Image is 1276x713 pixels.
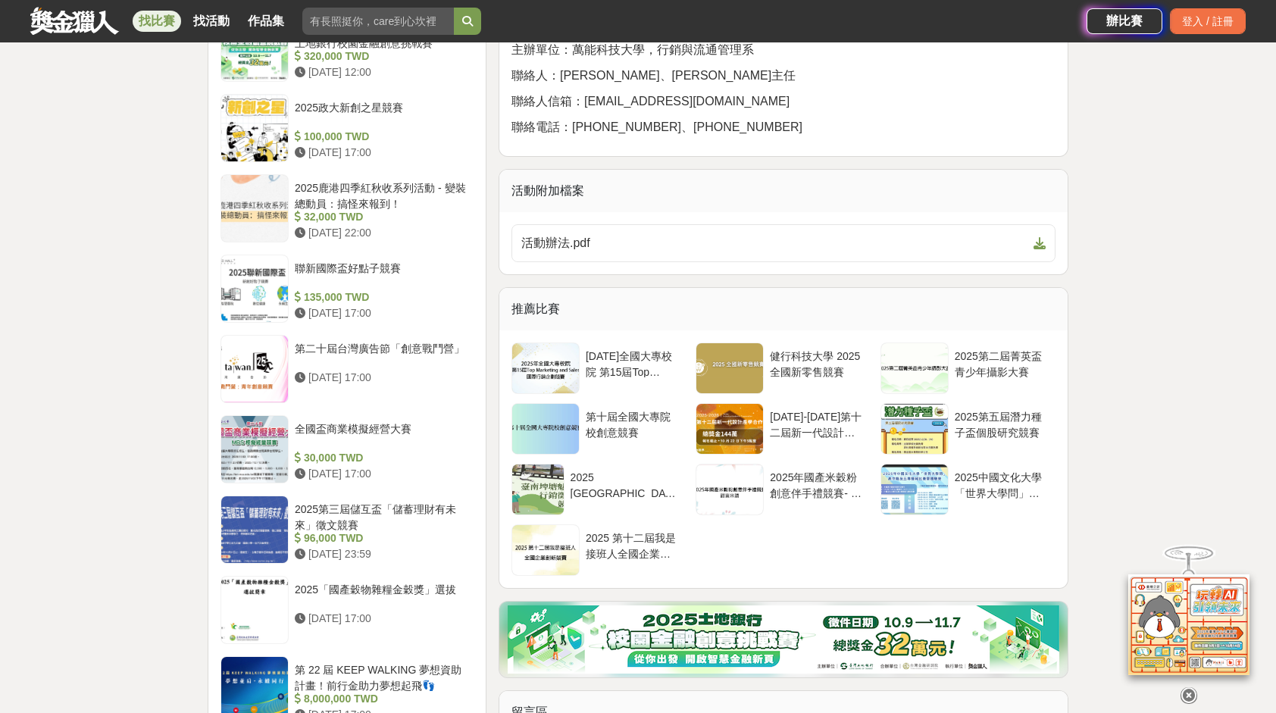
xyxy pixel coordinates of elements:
[295,225,468,241] div: [DATE] 22:00
[955,470,1049,499] div: 2025中國文化大學「世界大學問」高中職及五專簡報比賽
[511,224,1056,262] a: 活動辦法.pdf
[511,69,796,82] span: 聯絡人：[PERSON_NAME]、[PERSON_NAME]主任
[770,409,865,438] div: [DATE]-[DATE]第十二屆新一代設計產學合作_學生徵件
[295,611,468,627] div: [DATE] 17:00
[242,11,290,32] a: 作品集
[295,341,468,370] div: 第二十屆台灣廣告節「創意戰鬥營」
[220,255,474,323] a: 聯新國際盃好點子競賽 135,000 TWD [DATE] 17:00
[511,95,790,108] span: 聯絡人信箱：[EMAIL_ADDRESS][DOMAIN_NAME]
[696,464,871,515] a: 2025年國產米穀粉創意伴手禮競賽- 甜言米語
[1087,8,1162,34] a: 辦比賽
[220,174,474,242] a: 2025鹿港四季紅秋收系列活動 - 變裝總動員：搞怪來報到！ 32,000 TWD [DATE] 22:00
[220,94,474,162] a: 2025政大新創之星競賽 100,000 TWD [DATE] 17:00
[295,466,468,482] div: [DATE] 17:00
[511,403,686,455] a: 第十屆全國大專院校創意競賽
[295,145,468,161] div: [DATE] 17:00
[220,496,474,564] a: 2025第三屆儲互盃「儲蓄理財有未來」徵文競賽 96,000 TWD [DATE] 23:59
[295,450,468,466] div: 30,000 TWD
[295,100,468,129] div: 2025政大新創之星競賽
[295,662,468,691] div: 第 22 屆 KEEP WALKING 夢想資助計畫！前行金助力夢想起飛👣
[586,530,680,559] div: 2025 第十二屆我是接班人全國企業創新競賽
[295,180,468,209] div: 2025鹿港四季紅秋收系列活動 - 變裝總動員：搞怪來報到！
[220,576,474,644] a: 2025「國產穀物雜糧金穀獎」選拔 [DATE] 17:00
[295,691,468,707] div: 8,000,000 TWD
[571,470,681,499] div: 2025 [GEOGRAPHIC_DATA]魅力遊程徵件競賽
[295,261,468,289] div: 聯新國際盃好點子競賽
[511,120,802,133] span: 聯絡電話：[PHONE_NUMBER]、[PHONE_NUMBER]
[295,289,468,305] div: 135,000 TWD
[295,209,468,225] div: 32,000 TWD
[499,170,1068,212] div: 活動附加檔案
[302,8,454,35] input: 有長照挺你，care到心坎裡！青春出手，拍出照顧 影音徵件活動
[295,530,468,546] div: 96,000 TWD
[955,409,1049,438] div: 2025第五屆潛力種子盃個股研究競賽
[295,129,468,145] div: 100,000 TWD
[220,14,474,82] a: 從你出發 開啟智慧金融新頁：2025土地銀行校園金融創意挑戰賽 320,000 TWD [DATE] 12:00
[586,409,680,438] div: 第十屆全國大專院校創意競賽
[295,546,468,562] div: [DATE] 23:59
[220,335,474,403] a: 第二十屆台灣廣告節「創意戰鬥營」 [DATE] 17:00
[187,11,236,32] a: 找活動
[295,370,468,386] div: [DATE] 17:00
[511,43,754,56] span: 主辦單位：萬能科技大學，行銷與流通管理系
[1170,8,1246,34] div: 登入 / 註冊
[880,342,1056,394] a: 2025第二屆菁英盃青少年攝影大賽
[696,342,871,394] a: 健行科技大學 2025全國新零售競賽
[880,403,1056,455] a: 2025第五屆潛力種子盃個股研究競賽
[770,349,865,377] div: 健行科技大學 2025全國新零售競賽
[295,582,468,611] div: 2025「國產穀物雜糧金穀獎」選拔
[696,403,871,455] a: [DATE]-[DATE]第十二屆新一代設計產學合作_學生徵件
[499,288,1068,330] div: 推薦比賽
[955,349,1049,377] div: 2025第二屆菁英盃青少年攝影大賽
[511,464,686,515] a: 2025 [GEOGRAPHIC_DATA]魅力遊程徵件競賽
[133,11,181,32] a: 找比賽
[508,605,1059,674] img: 5fba9dc1-999b-49d2-96c9-b832ac14523d.png
[586,349,680,377] div: [DATE]全國大專校院 第15屆Top Marketing and Sales國際行銷企劃競賽
[295,48,468,64] div: 320,000 TWD
[295,305,468,321] div: [DATE] 17:00
[770,470,865,499] div: 2025年國產米穀粉創意伴手禮競賽- 甜言米語
[220,415,474,483] a: 全國盃商業模擬經營大賽 30,000 TWD [DATE] 17:00
[521,234,1027,252] span: 活動辦法.pdf
[880,464,1056,515] a: 2025中國文化大學「世界大學問」高中職及五專簡報比賽
[295,64,468,80] div: [DATE] 12:00
[511,524,686,576] a: 2025 第十二屆我是接班人全國企業創新競賽
[1128,574,1249,675] img: d2146d9a-e6f6-4337-9592-8cefde37ba6b.png
[295,502,468,530] div: 2025第三屆儲互盃「儲蓄理財有未來」徵文競賽
[295,421,468,450] div: 全國盃商業模擬經營大賽
[511,342,686,394] a: [DATE]全國大專校院 第15屆Top Marketing and Sales國際行銷企劃競賽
